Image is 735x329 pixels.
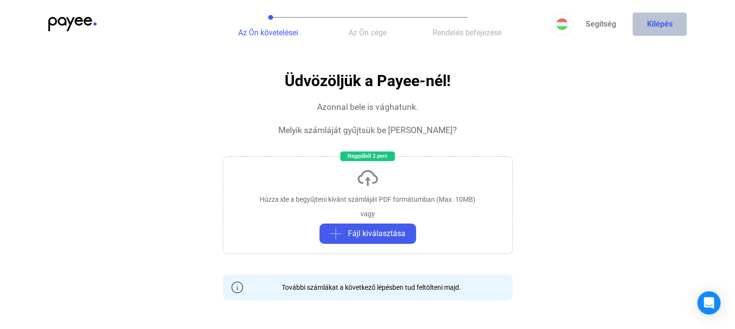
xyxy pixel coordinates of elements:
div: További számlákat a következő lépésben tud feltölteni majd. [274,283,461,292]
div: Nagyjából 2 perc [340,151,395,161]
div: Melyik számláját gyűjtsük be [PERSON_NAME]? [278,124,457,136]
span: Az Ön cége [348,28,387,37]
div: Open Intercom Messenger [697,291,721,314]
h1: Üdvözöljük a Payee-nél! [285,73,451,90]
button: HU [550,13,574,36]
img: info-grey-outline [231,282,243,293]
button: plus-greyFájl kiválasztása [319,224,416,244]
img: payee-logo [48,17,97,31]
div: Azonnal bele is vághatunk. [317,101,418,113]
span: Fájl kiválasztása [348,228,405,239]
div: vagy [360,209,375,219]
img: HU [556,18,568,30]
img: upload-cloud [356,166,379,190]
img: plus-grey [330,228,342,239]
span: Az Ön követelései [238,28,298,37]
div: Húzza ide a begyűjteni kívánt számláját PDF formátumban (Max. 10MB) [259,194,476,204]
button: Kilépés [633,13,687,36]
a: Segítség [574,13,628,36]
span: Rendelés befejezése [432,28,502,37]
